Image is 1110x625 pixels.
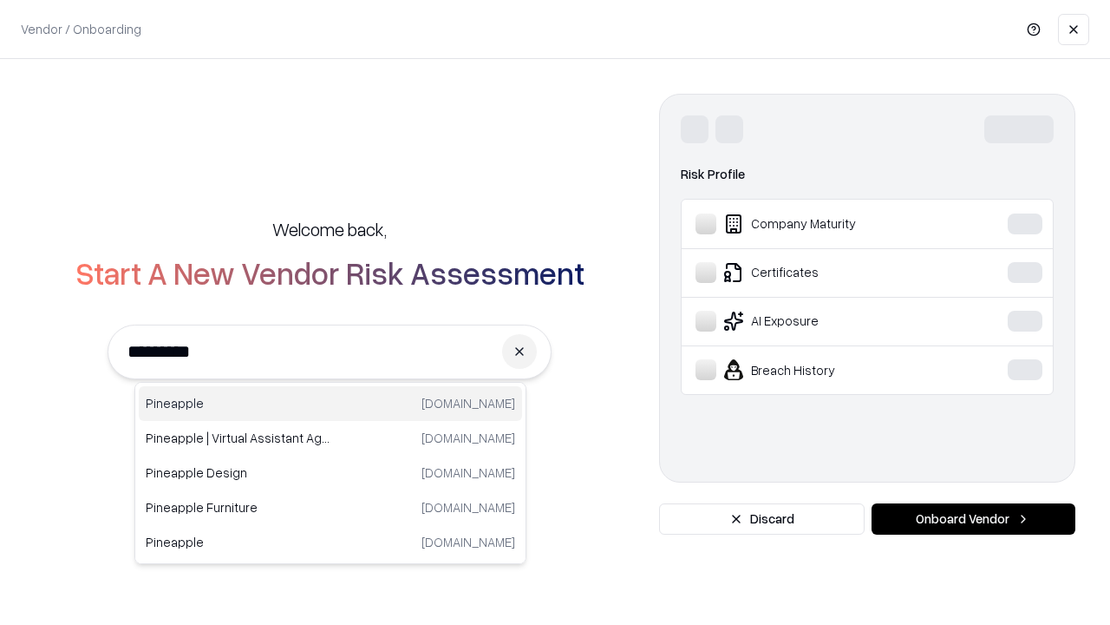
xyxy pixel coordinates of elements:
[75,255,584,290] h2: Start A New Vendor Risk Assessment
[21,20,141,38] p: Vendor / Onboarding
[681,164,1054,185] div: Risk Profile
[421,464,515,482] p: [DOMAIN_NAME]
[134,382,526,564] div: Suggestions
[421,498,515,516] p: [DOMAIN_NAME]
[146,429,330,447] p: Pineapple | Virtual Assistant Agency
[872,503,1075,535] button: Onboard Vendor
[146,498,330,516] p: Pineapple Furniture
[695,359,955,380] div: Breach History
[659,503,865,535] button: Discard
[695,214,955,234] div: Company Maturity
[146,394,330,412] p: Pineapple
[272,217,387,241] h5: Welcome back,
[421,429,515,447] p: [DOMAIN_NAME]
[695,311,955,332] div: AI Exposure
[421,394,515,412] p: [DOMAIN_NAME]
[146,533,330,551] p: Pineapple
[695,262,955,283] div: Certificates
[421,533,515,551] p: [DOMAIN_NAME]
[146,464,330,482] p: Pineapple Design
